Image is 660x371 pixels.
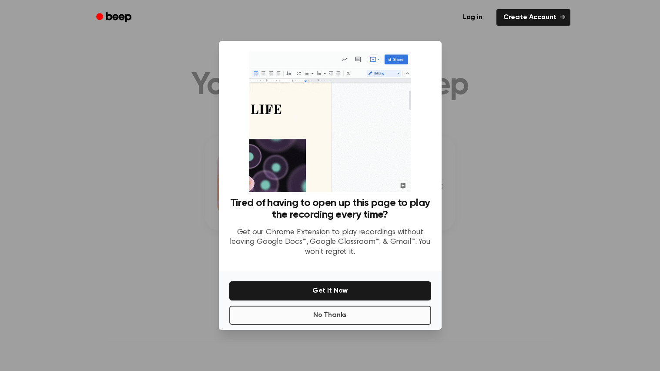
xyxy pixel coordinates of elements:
[229,228,431,257] p: Get our Chrome Extension to play recordings without leaving Google Docs™, Google Classroom™, & Gm...
[229,306,431,325] button: No Thanks
[454,7,491,27] a: Log in
[90,9,139,26] a: Beep
[229,281,431,300] button: Get It Now
[496,9,570,26] a: Create Account
[229,197,431,221] h3: Tired of having to open up this page to play the recording every time?
[249,51,411,192] img: Beep extension in action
